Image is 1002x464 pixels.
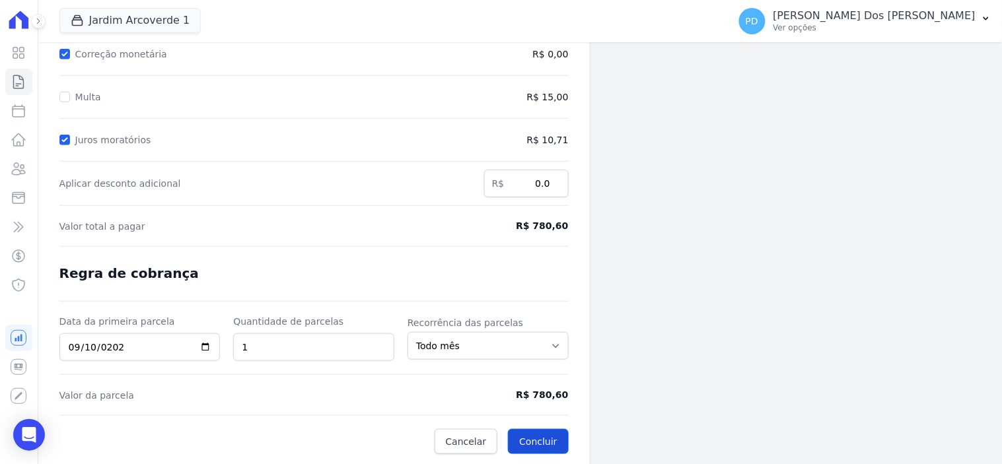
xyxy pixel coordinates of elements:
label: Quantidade de parcelas [233,315,394,328]
label: Juros moratórios [75,135,157,145]
p: Ver opções [773,22,976,33]
span: R$ 15,00 [451,90,569,104]
p: [PERSON_NAME] Dos [PERSON_NAME] [773,9,976,22]
label: Multa [75,92,106,102]
span: PD [746,17,758,26]
label: Aplicar desconto adicional [59,177,471,190]
div: Open Intercom Messenger [13,419,45,451]
span: Valor da parcela [59,389,438,402]
label: Correção monetária [75,49,172,59]
span: R$ 10,71 [451,133,569,147]
span: R$ 0,00 [532,48,568,61]
span: Valor total a pagar [59,220,438,233]
span: R$ 780,60 [451,219,569,233]
button: Concluir [508,429,568,454]
label: Recorrência das parcelas [408,316,569,329]
button: PD [PERSON_NAME] Dos [PERSON_NAME] Ver opções [729,3,1002,40]
span: Regra de cobrança [59,265,199,281]
span: R$ 780,60 [451,388,569,402]
a: Cancelar [435,429,498,454]
label: Data da primeira parcela [59,315,221,328]
button: Jardim Arcoverde 1 [59,8,201,33]
span: Cancelar [446,435,487,448]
